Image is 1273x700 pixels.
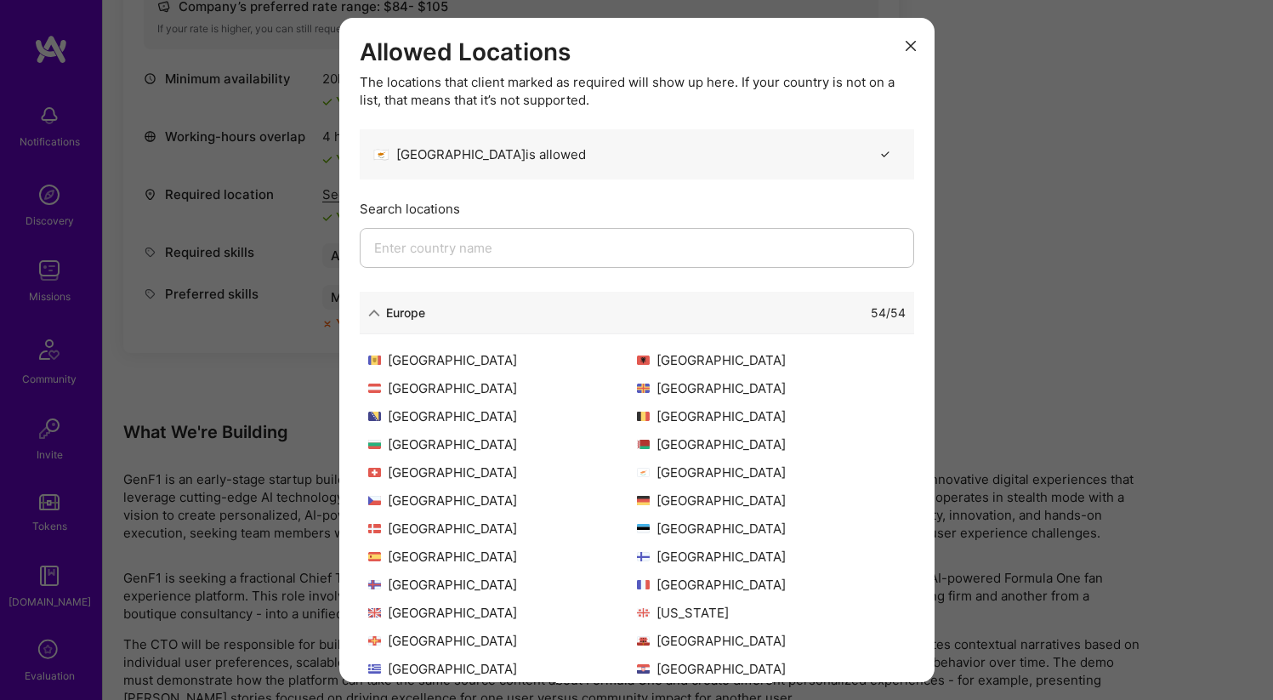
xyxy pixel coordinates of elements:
div: [GEOGRAPHIC_DATA] [637,492,906,509]
img: Croatia [637,664,650,674]
img: Austria [368,384,381,393]
img: Belgium [637,412,650,421]
div: [GEOGRAPHIC_DATA] [368,660,637,678]
div: [GEOGRAPHIC_DATA] [368,492,637,509]
img: Cyprus [637,468,650,477]
div: [GEOGRAPHIC_DATA] [368,407,637,425]
h3: Allowed Locations [360,38,914,67]
img: Estonia [637,524,650,533]
img: Bulgaria [368,440,381,449]
div: [US_STATE] [637,604,906,622]
div: Europe [386,304,425,322]
div: modal [339,18,935,683]
div: [GEOGRAPHIC_DATA] [637,660,906,678]
div: [GEOGRAPHIC_DATA] is allowed [373,145,586,163]
div: [GEOGRAPHIC_DATA] [637,548,906,566]
div: [GEOGRAPHIC_DATA] [637,407,906,425]
img: Czech Republic [368,496,381,505]
span: 🇨🇾 [373,145,389,163]
div: [GEOGRAPHIC_DATA] [368,632,637,650]
div: [GEOGRAPHIC_DATA] [637,576,906,594]
img: Åland [637,384,650,393]
img: Faroe Islands [368,580,381,589]
div: [GEOGRAPHIC_DATA] [368,604,637,622]
img: France [637,580,650,589]
div: [GEOGRAPHIC_DATA] [368,351,637,369]
i: icon Close [906,41,916,51]
img: Spain [368,552,381,561]
div: 54 / 54 [871,304,906,322]
div: [GEOGRAPHIC_DATA] [637,464,906,481]
div: [GEOGRAPHIC_DATA] [368,520,637,538]
img: Germany [637,496,650,505]
div: [GEOGRAPHIC_DATA] [368,464,637,481]
img: Gibraltar [637,636,650,646]
img: United Kingdom [368,608,381,617]
div: [GEOGRAPHIC_DATA] [637,632,906,650]
img: Bosnia and Herzegovina [368,412,381,421]
div: [GEOGRAPHIC_DATA] [368,435,637,453]
img: Belarus [637,440,650,449]
div: [GEOGRAPHIC_DATA] [368,576,637,594]
div: [GEOGRAPHIC_DATA] [637,351,906,369]
img: Finland [637,552,650,561]
img: Georgia [637,608,650,617]
img: Switzerland [368,468,381,477]
img: Albania [637,356,650,365]
div: [GEOGRAPHIC_DATA] [637,435,906,453]
i: icon CheckBlack [879,148,892,161]
div: [GEOGRAPHIC_DATA] [637,520,906,538]
img: Greece [368,664,381,674]
i: icon ArrowDown [368,307,380,319]
div: [GEOGRAPHIC_DATA] [368,379,637,397]
img: Denmark [368,524,381,533]
div: The locations that client marked as required will show up here. If your country is not on a list,... [360,73,914,109]
input: Enter country name [360,228,914,268]
div: [GEOGRAPHIC_DATA] [637,379,906,397]
div: [GEOGRAPHIC_DATA] [368,548,637,566]
img: Andorra [368,356,381,365]
div: Search locations [360,200,914,218]
img: Guernsey [368,636,381,646]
